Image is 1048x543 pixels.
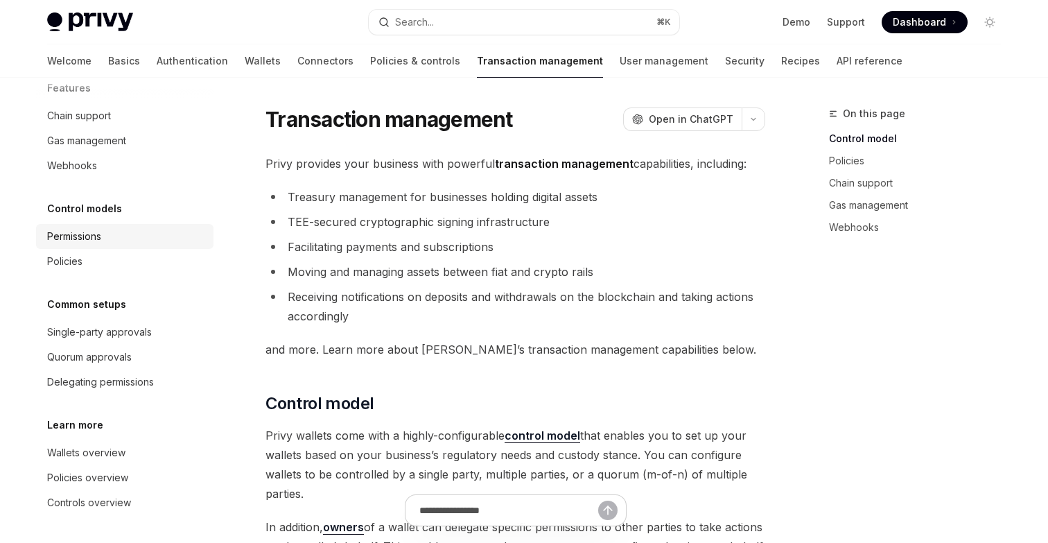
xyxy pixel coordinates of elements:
[47,157,97,174] div: Webhooks
[36,128,213,153] a: Gas management
[477,44,603,78] a: Transaction management
[783,15,810,29] a: Demo
[47,253,82,270] div: Policies
[265,393,374,415] span: Control model
[36,103,213,128] a: Chain support
[829,150,1012,172] a: Policies
[882,11,968,33] a: Dashboard
[245,44,281,78] a: Wallets
[979,11,1001,33] button: Toggle dark mode
[369,10,679,35] button: Search...⌘K
[47,107,111,124] div: Chain support
[47,324,152,341] div: Single-party approvals
[265,287,765,326] li: Receiving notifications on deposits and withdrawals on the blockchain and taking actions accordingly
[47,417,103,433] h5: Learn more
[265,262,765,282] li: Moving and managing assets between fiat and crypto rails
[370,44,460,78] a: Policies & controls
[47,228,101,245] div: Permissions
[265,212,765,232] li: TEE-secured cryptographic signing infrastructure
[829,216,1012,239] a: Webhooks
[36,465,213,490] a: Policies overview
[265,340,765,359] span: and more. Learn more about [PERSON_NAME]’s transaction management capabilities below.
[495,157,634,171] strong: transaction management
[36,224,213,249] a: Permissions
[837,44,902,78] a: API reference
[47,469,128,486] div: Policies overview
[829,172,1012,194] a: Chain support
[843,105,905,122] span: On this page
[47,445,125,461] div: Wallets overview
[827,15,865,29] a: Support
[47,349,132,365] div: Quorum approvals
[47,12,133,32] img: light logo
[47,200,122,217] h5: Control models
[36,490,213,515] a: Controls overview
[829,128,1012,150] a: Control model
[36,153,213,178] a: Webhooks
[36,370,213,395] a: Delegating permissions
[265,426,765,503] span: Privy wallets come with a highly-configurable that enables you to set up your wallets based on yo...
[297,44,353,78] a: Connectors
[395,14,434,31] div: Search...
[47,494,131,511] div: Controls overview
[893,15,946,29] span: Dashboard
[36,249,213,274] a: Policies
[505,429,580,443] a: control model
[505,429,580,442] strong: control model
[649,112,733,126] span: Open in ChatGPT
[781,44,820,78] a: Recipes
[598,501,618,520] button: Send message
[725,44,765,78] a: Security
[265,237,765,257] li: Facilitating payments and subscriptions
[47,44,91,78] a: Welcome
[36,440,213,465] a: Wallets overview
[108,44,140,78] a: Basics
[620,44,708,78] a: User management
[47,132,126,149] div: Gas management
[47,296,126,313] h5: Common setups
[265,154,765,173] span: Privy provides your business with powerful capabilities, including:
[265,107,513,132] h1: Transaction management
[829,194,1012,216] a: Gas management
[623,107,742,131] button: Open in ChatGPT
[656,17,671,28] span: ⌘ K
[36,345,213,370] a: Quorum approvals
[157,44,228,78] a: Authentication
[265,187,765,207] li: Treasury management for businesses holding digital assets
[47,374,154,390] div: Delegating permissions
[36,320,213,345] a: Single-party approvals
